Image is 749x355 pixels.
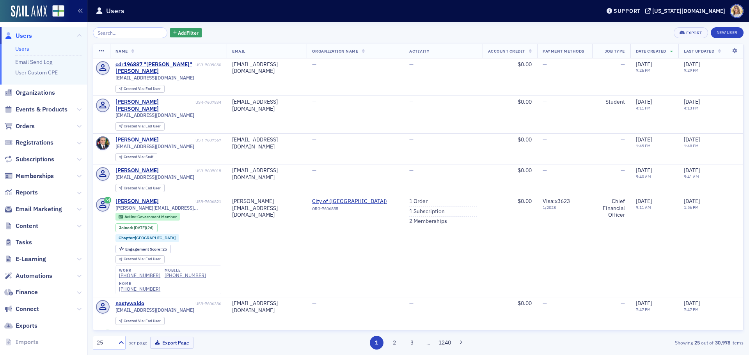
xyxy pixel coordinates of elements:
a: User Custom CPE [15,69,58,76]
span: 1 / 2028 [543,205,587,210]
a: [PERSON_NAME] [115,136,159,143]
a: Subscriptions [4,155,54,164]
div: Created Via: End User [115,122,165,131]
a: [PHONE_NUMBER] [165,272,206,278]
a: 1 Order [409,198,428,205]
span: — [409,167,414,174]
div: Created Via: End User [115,85,165,93]
input: Search… [93,27,167,38]
span: — [312,300,316,307]
a: Content [4,222,38,230]
span: [DATE] [636,98,652,105]
a: Tasks [4,238,32,247]
time: 4:11 PM [636,105,651,111]
time: 9:26 PM [636,67,651,73]
span: Created Via : [124,318,146,323]
div: End User [124,87,161,91]
span: [DATE] [684,198,700,205]
span: Events & Products [16,105,67,114]
span: Imports [16,338,39,346]
span: — [621,136,625,143]
span: Email [232,48,245,54]
span: $0.00 [518,300,532,307]
div: work [119,268,160,273]
div: Support [614,7,641,14]
a: cdr196887 "[PERSON_NAME]" [PERSON_NAME] [115,61,194,75]
div: Showing out of items [532,339,744,346]
div: USR-7606821 [160,199,221,204]
img: SailAMX [11,5,47,18]
span: — [543,136,547,143]
span: Chapter : [119,235,135,240]
a: 1 Subscription [409,208,445,215]
span: [DATE] [636,136,652,143]
span: Date Created [636,48,666,54]
span: Email Marketing [16,205,62,214]
span: Active [124,214,137,219]
button: 3 [405,336,419,350]
span: Engagement Score : [125,246,162,252]
span: [EMAIL_ADDRESS][DOMAIN_NAME] [115,143,194,149]
div: Created Via: End User [115,317,165,325]
span: — [312,98,316,105]
div: Student [598,99,625,106]
div: mobile [165,268,206,273]
span: Subscriptions [16,155,54,164]
span: $0.00 [518,98,532,105]
a: View Homepage [47,5,64,18]
span: — [409,300,414,307]
span: [DATE] [684,61,700,68]
time: 1:56 PM [684,205,699,210]
span: [DATE] [636,61,652,68]
a: [PHONE_NUMBER] [119,272,160,278]
span: Created Via : [124,124,146,129]
div: USR-7607015 [160,168,221,173]
a: E-Learning [4,255,46,263]
div: Created Via: End User [115,184,165,192]
span: — [543,61,547,68]
span: $0.00 [518,61,532,68]
span: Last Updated [684,48,714,54]
a: 2 Memberships [409,218,447,225]
div: Created Via: End User [115,255,165,263]
time: 1:45 PM [636,143,651,148]
button: AddFilter [170,28,202,38]
a: nastywaldo [115,300,144,307]
span: $0.00 [518,198,532,205]
div: 25 [97,339,114,347]
time: 9:29 PM [684,67,699,73]
span: [DATE] [684,98,700,105]
span: $0.00 [518,167,532,174]
div: USR-7607834 [195,100,221,105]
span: — [409,61,414,68]
div: Active: Active: Government Member [115,213,180,221]
a: New User [711,27,744,38]
time: 9:41 AM [684,174,699,179]
span: [DATE] [134,225,146,230]
span: Account Credit [488,48,525,54]
button: 1240 [438,336,452,350]
span: Profile [730,4,744,18]
span: [EMAIL_ADDRESS][DOMAIN_NAME] [115,174,194,180]
a: [PERSON_NAME] [PERSON_NAME] [115,99,194,112]
span: Name [115,48,128,54]
div: End User [124,186,161,191]
strong: 25 [693,339,701,346]
span: Exports [16,321,37,330]
div: End User [124,319,161,323]
time: 1:48 PM [684,143,699,148]
span: [DATE] [636,167,652,174]
a: Users [4,32,32,40]
a: Imports [4,338,39,346]
span: Orders [16,122,35,131]
div: Staff [124,155,153,159]
span: — [621,167,625,174]
a: Organizations [4,88,55,97]
div: 25 [125,247,167,251]
span: Content [16,222,38,230]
